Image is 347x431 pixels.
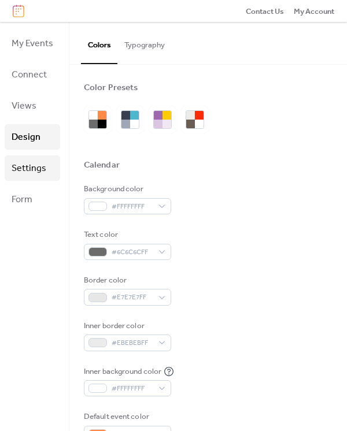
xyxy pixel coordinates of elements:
span: Settings [12,159,46,178]
div: Color Presets [84,82,138,94]
span: #FFFFFFFF [112,383,153,395]
div: Inner background color [84,366,161,377]
span: #FFFFFFFF [112,201,153,213]
a: Settings [5,155,60,181]
a: Design [5,124,60,150]
a: My Account [294,5,334,17]
div: Background color [84,183,169,195]
a: Form [5,187,60,212]
div: Border color [84,274,169,286]
div: Default event color [84,411,169,422]
span: Design [12,128,40,147]
a: Connect [5,62,60,87]
span: My Account [294,6,334,17]
div: Text color [84,229,169,240]
a: My Events [5,31,60,56]
span: #6C6C6CFF [112,247,153,258]
a: Contact Us [246,5,284,17]
span: My Events [12,35,53,53]
span: Contact Us [246,6,284,17]
button: Colors [81,22,117,64]
span: Form [12,191,32,209]
div: Calendar [84,159,120,171]
div: Inner border color [84,320,169,332]
a: Views [5,93,60,118]
span: #E7E7E7FF [112,292,153,303]
span: Views [12,97,36,116]
button: Typography [117,22,172,62]
span: Connect [12,66,47,84]
img: logo [13,5,24,17]
span: #EBEBEBFF [112,337,153,349]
